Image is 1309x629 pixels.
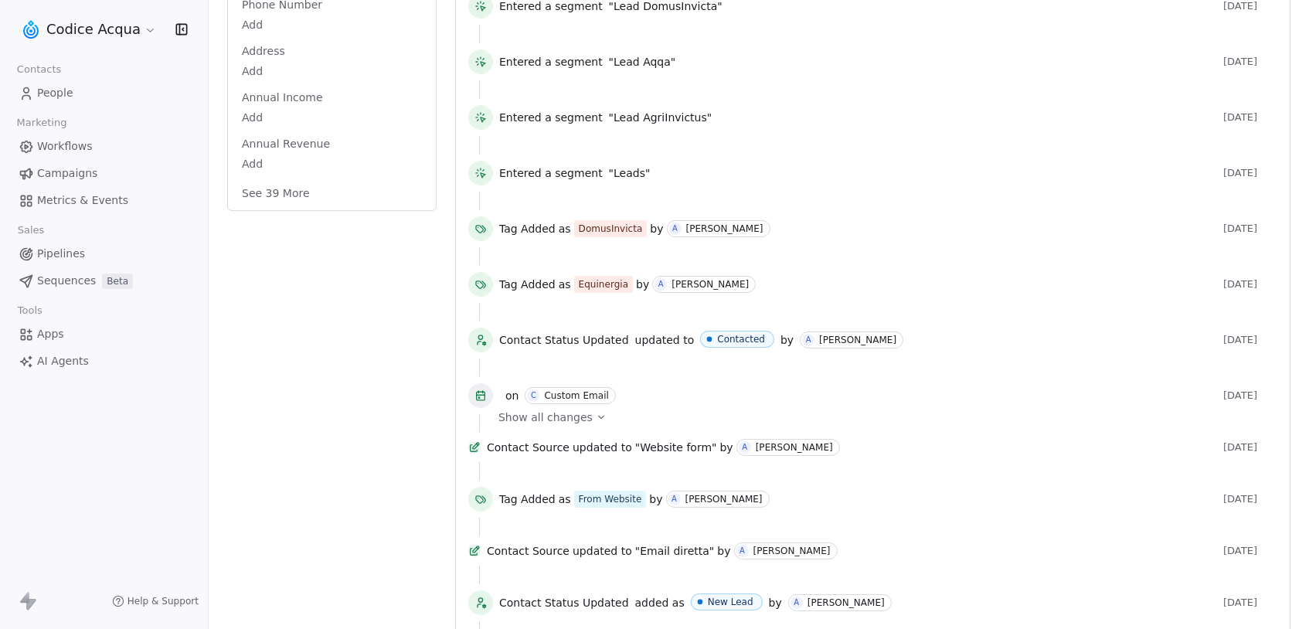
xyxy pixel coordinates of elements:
[19,16,160,42] button: Codice Acqua
[635,332,695,348] span: updated to
[127,595,199,607] span: Help & Support
[635,595,685,610] span: added as
[579,222,643,236] div: DomusInvicta
[739,545,745,557] div: A
[1223,545,1277,557] span: [DATE]
[685,494,763,505] div: [PERSON_NAME]
[671,279,749,290] div: [PERSON_NAME]
[717,543,730,559] span: by
[10,58,68,81] span: Contacts
[37,165,97,182] span: Campaigns
[742,441,747,454] div: A
[37,192,128,209] span: Metrics & Events
[1223,597,1277,609] span: [DATE]
[239,90,326,105] span: Annual Income
[499,54,603,70] span: Entered a segment
[819,335,896,345] div: [PERSON_NAME]
[11,299,49,322] span: Tools
[112,595,199,607] a: Help & Support
[1223,56,1277,68] span: [DATE]
[609,54,676,70] span: "Lead Aqqa"
[671,493,677,505] div: A
[12,321,195,347] a: Apps
[559,277,571,292] span: as
[12,80,195,106] a: People
[579,492,642,506] div: From Website
[499,110,603,125] span: Entered a segment
[573,440,632,455] span: updated to
[780,332,794,348] span: by
[1223,441,1277,454] span: [DATE]
[12,188,195,213] a: Metrics & Events
[806,334,811,346] div: A
[649,491,662,507] span: by
[499,221,556,236] span: Tag Added
[499,491,556,507] span: Tag Added
[672,223,678,235] div: A
[233,179,319,207] button: See 39 More
[22,20,40,39] img: logo.png
[1223,223,1277,235] span: [DATE]
[242,63,422,79] span: Add
[635,543,715,559] span: "Email diretta"
[12,348,195,374] a: AI Agents
[498,410,593,425] span: Show all changes
[1223,111,1277,124] span: [DATE]
[499,332,629,348] span: Contact Status Updated
[636,277,649,292] span: by
[658,278,664,291] div: A
[498,410,1266,425] a: Show all changes
[37,273,96,289] span: Sequences
[531,389,536,402] div: C
[37,353,89,369] span: AI Agents
[635,440,717,455] span: "Website form"
[12,134,195,159] a: Workflows
[499,165,603,181] span: Entered a segment
[242,110,422,125] span: Add
[1223,167,1277,179] span: [DATE]
[1223,334,1277,346] span: [DATE]
[573,543,632,559] span: updated to
[239,43,288,59] span: Address
[10,111,73,134] span: Marketing
[37,326,64,342] span: Apps
[242,156,422,172] span: Add
[609,165,651,181] span: "Leads"
[239,136,333,151] span: Annual Revenue
[37,138,93,155] span: Workflows
[579,277,628,291] div: Equinergia
[242,17,422,32] span: Add
[12,161,195,186] a: Campaigns
[505,388,518,403] span: on
[609,110,712,125] span: "Lead AgriInvictus"
[769,595,782,610] span: by
[37,85,73,101] span: People
[1223,389,1277,402] span: [DATE]
[1223,278,1277,291] span: [DATE]
[720,440,733,455] span: by
[12,268,195,294] a: SequencesBeta
[102,274,133,289] span: Beta
[12,241,195,267] a: Pipelines
[559,491,571,507] span: as
[559,221,571,236] span: as
[753,546,831,556] div: [PERSON_NAME]
[686,223,763,234] div: [PERSON_NAME]
[499,277,556,292] span: Tag Added
[708,597,753,607] div: New Lead
[544,390,608,401] div: Custom Email
[756,442,833,453] div: [PERSON_NAME]
[11,219,51,242] span: Sales
[487,440,569,455] span: Contact Source
[650,221,663,236] span: by
[37,246,85,262] span: Pipelines
[46,19,141,39] span: Codice Acqua
[807,597,885,608] div: [PERSON_NAME]
[487,543,569,559] span: Contact Source
[499,595,629,610] span: Contact Status Updated
[717,334,765,345] div: Contacted
[1223,493,1277,505] span: [DATE]
[794,597,799,609] div: A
